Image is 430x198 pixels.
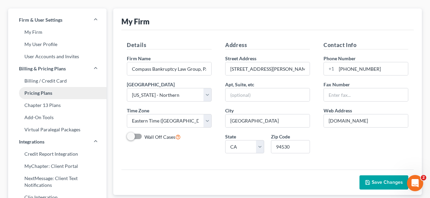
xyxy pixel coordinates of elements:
a: Credit Report Integration [8,148,106,160]
span: Firm & User Settings [19,17,62,23]
button: Save Changes [359,175,408,190]
label: City [225,107,234,114]
label: [GEOGRAPHIC_DATA] [127,81,175,88]
label: Zip Code [271,133,290,140]
h5: Details [127,41,212,49]
div: +1 [324,62,336,75]
a: Integrations [8,136,106,148]
input: Enter web address.... [324,114,408,127]
a: My User Profile [8,38,106,50]
span: 2 [421,175,426,180]
input: Enter fax... [324,88,408,101]
a: Add-On Tools [8,111,106,124]
input: XXXXX [271,140,310,154]
a: Billing & Pricing Plans [8,63,106,75]
h5: Contact Info [324,41,408,49]
span: Save Changes [372,179,403,185]
a: Billing / Credit Card [8,75,106,87]
label: Time Zone [127,107,149,114]
label: Apt, Suite, etc [225,81,254,88]
a: Virtual Paralegal Packages [8,124,106,136]
a: Pricing Plans [8,87,106,99]
iframe: Intercom live chat [407,175,423,191]
label: Web Address [324,107,352,114]
span: Billing & Pricing Plans [19,65,66,72]
input: Enter name... [127,62,211,75]
a: Chapter 13 Plans [8,99,106,111]
div: My Firm [121,17,150,26]
a: User Accounts and Invites [8,50,106,63]
a: My Firm [8,26,106,38]
span: Integrations [19,138,44,145]
a: NextMessage: Client Text Notifications [8,172,106,191]
a: MyChapter: Client Portal [8,160,106,172]
span: Wall Off Cases [144,134,175,140]
label: Phone Number [324,55,356,62]
h5: Address [225,41,310,49]
label: State [225,133,236,140]
span: Firm Name [127,56,151,61]
input: (optional) [226,88,310,101]
input: Enter city... [226,114,310,127]
a: Firm & User Settings [8,14,106,26]
input: Enter address... [226,62,310,75]
input: Enter phone... [336,62,408,75]
label: Street Address [225,55,256,62]
label: Fax Number [324,81,350,88]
